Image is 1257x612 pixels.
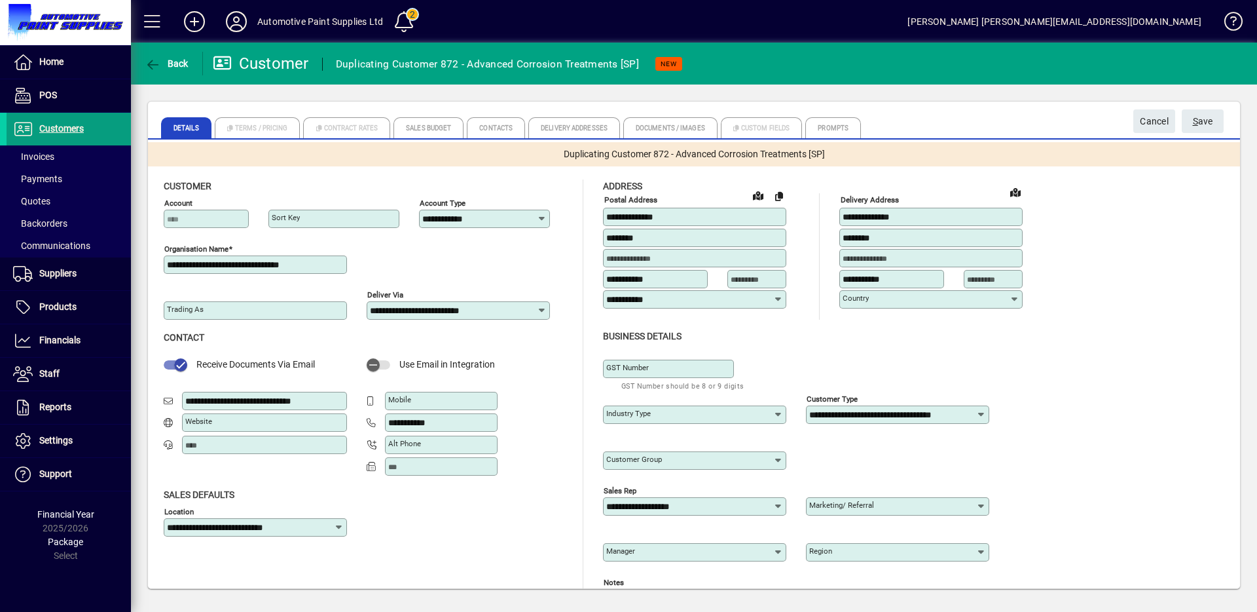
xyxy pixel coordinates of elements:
[13,240,90,251] span: Communications
[907,11,1201,32] div: [PERSON_NAME] [PERSON_NAME][EMAIL_ADDRESS][DOMAIN_NAME]
[621,378,744,393] mat-hint: GST Number should be 8 or 9 digits
[39,56,64,67] span: Home
[1140,111,1169,132] span: Cancel
[272,213,300,222] mat-label: Sort key
[39,368,60,379] span: Staff
[131,52,203,75] app-page-header-button: Back
[7,190,131,212] a: Quotes
[1193,111,1213,132] span: ave
[388,439,421,448] mat-label: Alt Phone
[141,52,192,75] button: Back
[48,537,83,547] span: Package
[606,455,662,464] mat-label: Customer group
[1214,3,1241,45] a: Knowledge Base
[7,212,131,235] a: Backorders
[39,335,81,345] span: Financials
[164,489,234,500] span: Sales defaults
[606,409,651,418] mat-label: Industry type
[39,402,71,412] span: Reports
[39,435,73,446] span: Settings
[39,301,77,312] span: Products
[185,417,212,426] mat-label: Website
[167,305,204,314] mat-label: Trading as
[7,235,131,257] a: Communications
[7,46,131,79] a: Home
[1182,109,1224,133] button: Save
[1193,116,1198,126] span: S
[336,54,639,75] div: Duplicating Customer 872 - Advanced Corrosion Treatments [SP]
[603,181,642,191] span: Address
[367,290,403,299] mat-label: Deliver via
[399,359,495,370] span: Use Email in Integration
[564,147,825,161] span: Duplicating Customer 872 - Advanced Corrosion Treatments [SP]
[606,546,635,556] mat-label: Manager
[213,53,309,74] div: Customer
[7,168,131,190] a: Payments
[39,90,57,100] span: POS
[257,11,383,32] div: Automotive Paint Supplies Ltd
[164,181,211,191] span: Customer
[604,486,636,495] mat-label: Sales rep
[603,331,682,341] span: Business details
[164,244,228,254] mat-label: Organisation name
[13,174,62,184] span: Payments
[164,507,194,516] mat-label: Location
[37,509,94,520] span: Financial Year
[7,79,131,112] a: POS
[606,363,649,372] mat-label: GST Number
[7,258,131,290] a: Suppliers
[39,268,77,278] span: Suppliers
[809,546,832,556] mat-label: Region
[7,458,131,491] a: Support
[39,123,84,134] span: Customers
[215,10,257,33] button: Profile
[7,324,131,357] a: Financials
[164,332,204,343] span: Contact
[1005,182,1026,202] a: View on map
[196,359,315,370] span: Receive Documents Via Email
[748,185,769,206] a: View on map
[604,577,624,586] mat-label: Notes
[7,391,131,424] a: Reports
[173,10,215,33] button: Add
[809,501,874,510] mat-label: Marketing/ Referral
[145,58,189,69] span: Back
[13,218,67,229] span: Backorders
[420,199,465,208] mat-label: Account Type
[388,395,411,404] mat-label: Mobile
[13,151,54,162] span: Invoices
[13,196,50,206] span: Quotes
[7,358,131,391] a: Staff
[7,291,131,324] a: Products
[769,185,790,206] button: Copy to Delivery address
[164,199,192,208] mat-label: Account
[1133,109,1175,133] button: Cancel
[7,425,131,457] a: Settings
[661,60,677,68] span: NEW
[807,394,858,403] mat-label: Customer type
[843,294,869,303] mat-label: Country
[39,469,72,479] span: Support
[7,145,131,168] a: Invoices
